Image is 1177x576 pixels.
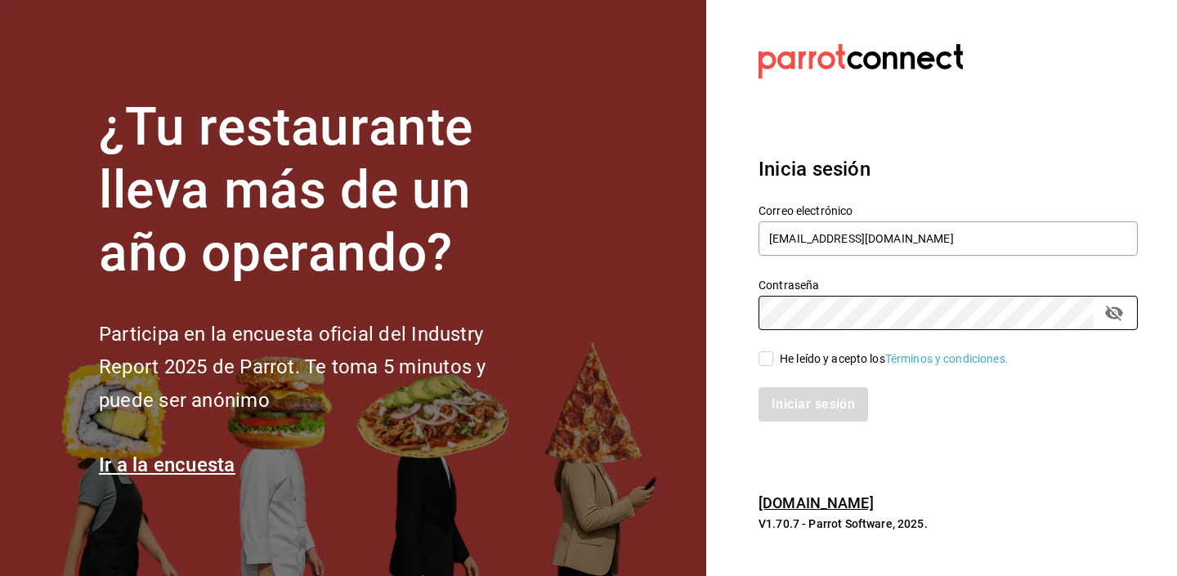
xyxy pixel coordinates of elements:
h1: ¿Tu restaurante lleva más de un año operando? [99,96,540,284]
a: [DOMAIN_NAME] [759,494,874,511]
h3: Inicia sesión [759,154,1138,184]
label: Contraseña [759,279,1138,291]
div: He leído y acepto los [780,351,1009,368]
a: Ir a la encuesta [99,453,235,476]
label: Correo electrónico [759,205,1138,217]
a: Términos y condiciones. [885,352,1009,365]
p: V1.70.7 - Parrot Software, 2025. [759,516,1138,532]
button: passwordField [1100,299,1128,327]
input: Ingresa tu correo electrónico [759,221,1138,256]
h2: Participa en la encuesta oficial del Industry Report 2025 de Parrot. Te toma 5 minutos y puede se... [99,318,540,417]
